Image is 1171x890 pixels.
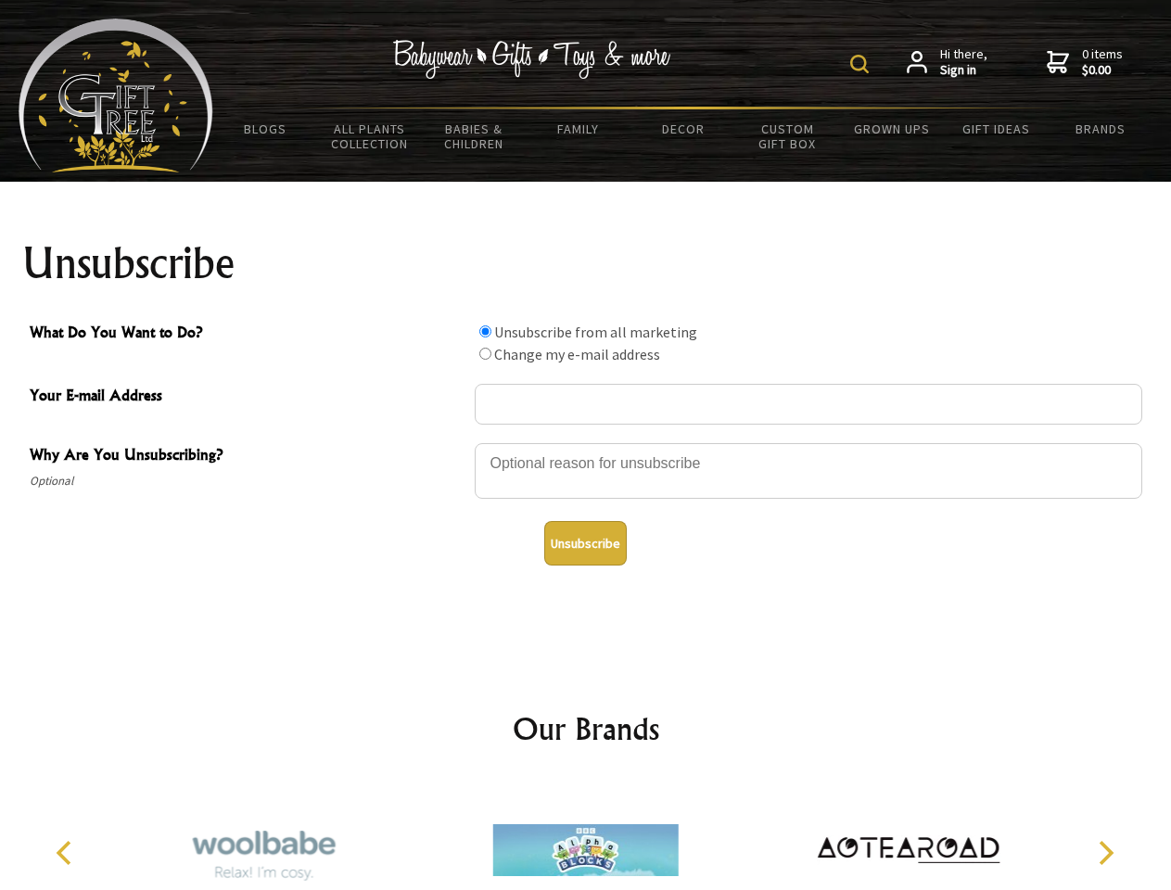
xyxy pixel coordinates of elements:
[1049,109,1153,148] a: Brands
[30,443,465,470] span: Why Are You Unsubscribing?
[839,109,944,148] a: Grown Ups
[30,321,465,348] span: What Do You Want to Do?
[944,109,1049,148] a: Gift Ideas
[527,109,631,148] a: Family
[37,706,1135,751] h2: Our Brands
[630,109,735,148] a: Decor
[479,348,491,360] input: What Do You Want to Do?
[30,470,465,492] span: Optional
[940,62,987,79] strong: Sign in
[907,46,987,79] a: Hi there,Sign in
[422,109,527,163] a: Babies & Children
[735,109,840,163] a: Custom Gift Box
[393,40,671,79] img: Babywear - Gifts - Toys & more
[1082,62,1123,79] strong: $0.00
[940,46,987,79] span: Hi there,
[1047,46,1123,79] a: 0 items$0.00
[850,55,869,73] img: product search
[1085,833,1126,873] button: Next
[1082,45,1123,79] span: 0 items
[46,833,87,873] button: Previous
[494,323,697,341] label: Unsubscribe from all marketing
[475,443,1142,499] textarea: Why Are You Unsubscribing?
[318,109,423,163] a: All Plants Collection
[475,384,1142,425] input: Your E-mail Address
[494,345,660,363] label: Change my e-mail address
[544,521,627,566] button: Unsubscribe
[19,19,213,172] img: Babyware - Gifts - Toys and more...
[22,241,1150,286] h1: Unsubscribe
[30,384,465,411] span: Your E-mail Address
[479,325,491,337] input: What Do You Want to Do?
[213,109,318,148] a: BLOGS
